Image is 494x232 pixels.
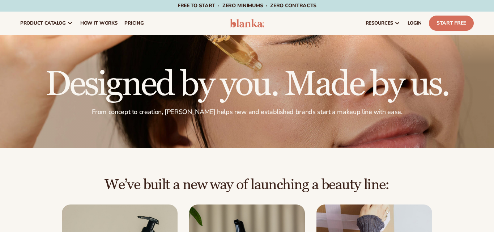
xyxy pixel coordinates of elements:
a: pricing [121,12,147,35]
span: How It Works [80,20,118,26]
a: product catalog [17,12,77,35]
a: LOGIN [404,12,425,35]
p: From concept to creation, [PERSON_NAME] helps new and established brands start a makeup line with... [20,108,474,116]
a: Start Free [429,16,474,31]
span: LOGIN [408,20,422,26]
span: product catalog [20,20,66,26]
span: resources [366,20,393,26]
a: resources [362,12,404,35]
img: logo [230,19,264,28]
a: How It Works [77,12,121,35]
h1: Designed by you. Made by us. [20,67,474,102]
span: pricing [124,20,144,26]
span: Free to start · ZERO minimums · ZERO contracts [178,2,316,9]
h2: We’ve built a new way of launching a beauty line: [20,177,474,193]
